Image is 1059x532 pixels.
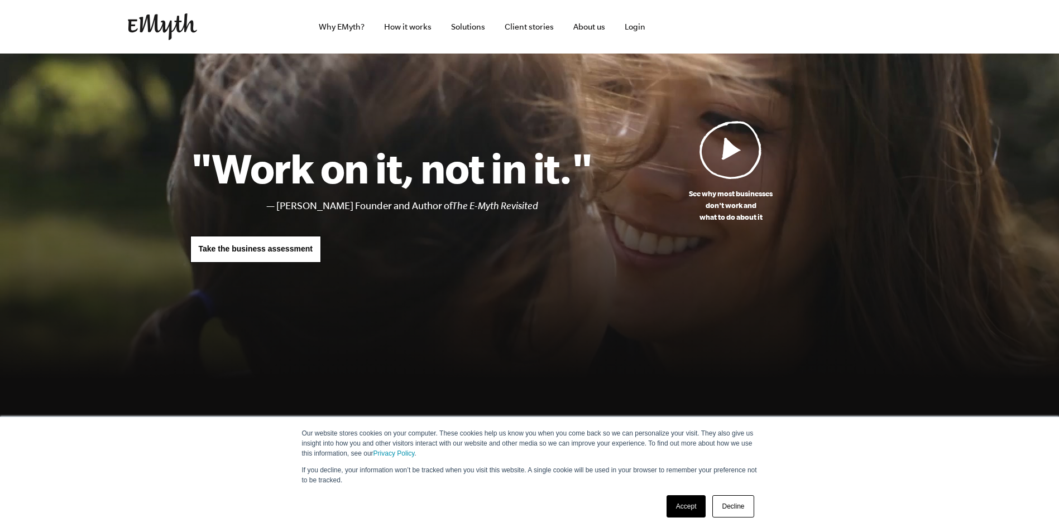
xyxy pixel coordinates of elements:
[712,495,754,518] a: Decline
[190,143,593,192] h1: "Work on it, not in it."
[699,120,762,179] img: Play Video
[302,428,758,458] p: Our website stores cookies on your computer. These cookies help us know you when you come back so...
[190,236,321,263] a: Take the business assessment
[276,198,593,214] li: [PERSON_NAME] Founder and Author of
[692,14,809,39] iframe: Embedded CTA
[593,188,869,223] p: See why most businesses don't work and what to do about it
[593,120,869,223] a: See why most businessesdon't work andwhat to do about it
[128,13,197,40] img: EMyth
[302,465,758,485] p: If you decline, your information won’t be tracked when you visit this website. A single cookie wi...
[373,449,415,457] a: Privacy Policy
[667,495,706,518] a: Accept
[814,14,932,39] iframe: Embedded CTA
[199,244,313,253] span: Take the business assessment
[452,200,538,211] i: The E-Myth Revisited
